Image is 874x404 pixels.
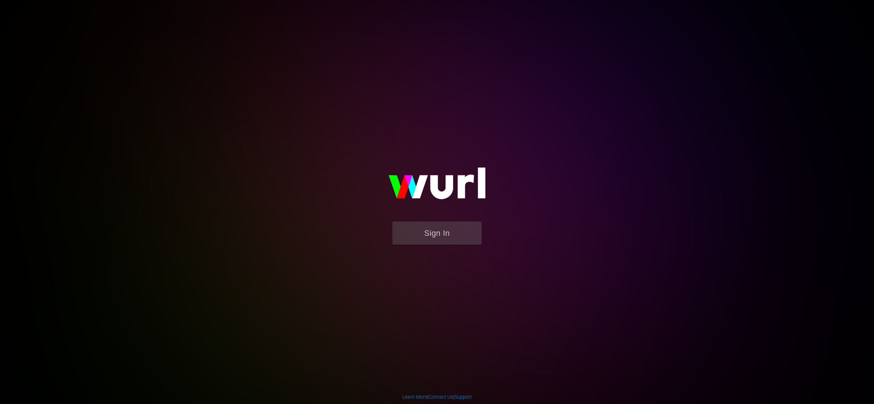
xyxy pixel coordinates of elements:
[402,394,427,400] a: Learn More
[366,152,508,221] img: wurl-logo-on-black-223613ac3d8ba8fe6dc639794a292ebdb59501304c7dfd60c99c58986ef67473.svg
[428,394,453,400] a: Contact Us
[454,394,472,400] a: Support
[392,221,482,245] button: Sign In
[402,393,472,400] div: | |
